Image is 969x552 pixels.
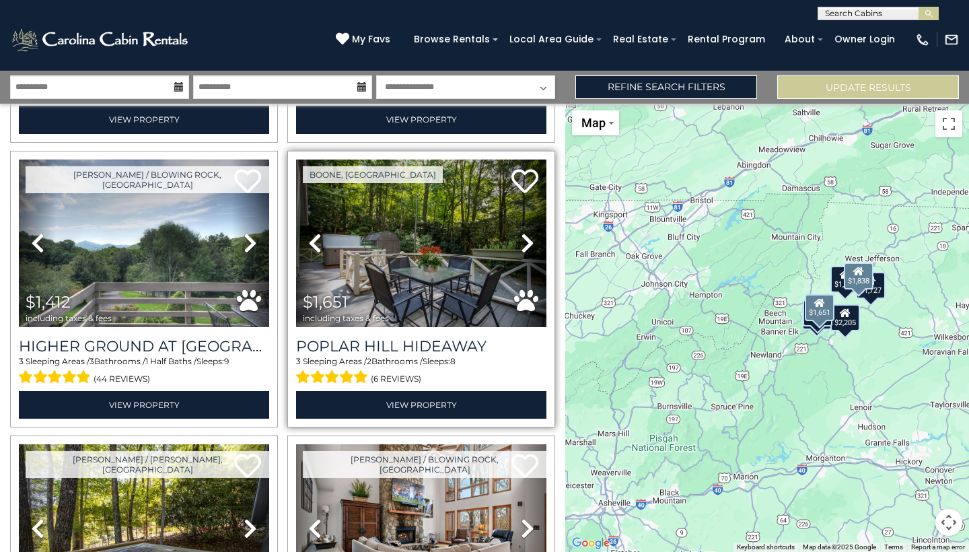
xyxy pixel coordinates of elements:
span: (6 reviews) [371,370,421,388]
a: View Property [19,391,269,419]
a: Rental Program [681,29,772,50]
span: 9 [224,356,229,366]
img: phone-regular-white.png [915,32,930,47]
img: mail-regular-white.png [944,32,959,47]
button: Map camera controls [935,509,962,536]
span: 3 [89,356,94,366]
a: Real Estate [606,29,675,50]
button: Keyboard shortcuts [737,543,795,552]
div: $1,651 [805,294,834,321]
span: (44 reviews) [94,370,150,388]
img: thumbnail_163262149.jpeg [19,160,269,327]
span: $1,651 [303,292,348,312]
a: [PERSON_NAME] / Blowing Rock, [GEOGRAPHIC_DATA] [303,451,546,478]
div: $1,961 [803,300,832,326]
a: Add to favorites [511,168,538,197]
a: Report a map error [911,543,965,551]
span: 1 Half Baths / [145,356,196,366]
span: My Favs [352,32,390,46]
a: View Property [19,106,269,133]
a: Open this area in Google Maps (opens a new window) [569,534,613,552]
div: Sleeping Areas / Bathrooms / Sleeps: [296,355,546,388]
span: including taxes & fees [26,314,112,322]
span: 8 [450,356,456,366]
a: [PERSON_NAME] / Blowing Rock, [GEOGRAPHIC_DATA] [26,166,269,193]
a: [PERSON_NAME] / [PERSON_NAME], [GEOGRAPHIC_DATA] [26,451,269,478]
img: Google [569,534,613,552]
a: View Property [296,391,546,419]
a: My Favs [336,32,394,47]
a: About [778,29,822,50]
div: $1,371 [830,266,860,293]
h3: Higher Ground at Yonahlossee [19,337,269,355]
a: Browse Rentals [407,29,497,50]
button: Update Results [777,75,959,99]
a: Refine Search Filters [575,75,757,99]
span: 3 [19,356,24,366]
button: Toggle fullscreen view [935,110,962,137]
a: Owner Login [828,29,902,50]
a: Higher Ground at [GEOGRAPHIC_DATA] [19,337,269,355]
span: $1,412 [26,292,71,312]
span: Map data ©2025 Google [803,543,876,551]
a: Poplar Hill Hideaway [296,337,546,355]
div: $1,838 [844,263,873,289]
span: Map [581,116,606,130]
span: 2 [367,356,371,366]
div: Sleeping Areas / Bathrooms / Sleeps: [19,355,269,388]
a: Terms (opens in new tab) [884,543,903,551]
div: $2,205 [830,304,860,331]
a: View Property [296,106,546,133]
span: 3 [296,356,301,366]
img: thumbnail_164834779.jpeg [296,160,546,327]
span: including taxes & fees [303,314,389,322]
a: Local Area Guide [503,29,600,50]
img: White-1-2.png [10,26,192,53]
button: Change map style [572,110,619,135]
a: Boone, [GEOGRAPHIC_DATA] [303,166,443,183]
